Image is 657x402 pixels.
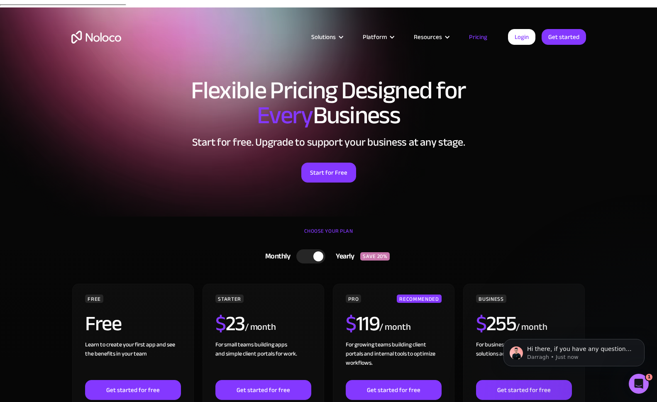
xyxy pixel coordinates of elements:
div: For small teams building apps and simple client portals for work. ‍ [215,340,311,380]
div: / month [516,321,547,334]
div: Learn to create your first app and see the benefits in your team ‍ [85,340,181,380]
div: FREE [85,295,103,303]
div: CHOOSE YOUR PLAN [71,225,586,246]
div: Solutions [311,32,336,42]
a: home [71,31,121,44]
span: 1 [646,374,652,380]
h2: 119 [346,313,379,334]
div: STARTER [215,295,243,303]
a: Get started for free [215,380,311,400]
span: $ [476,304,486,343]
iframe: Intercom live chat [629,374,649,394]
a: Get started for free [346,380,441,400]
div: BUSINESS [476,295,506,303]
div: SAVE 20% [360,252,390,261]
h1: Flexible Pricing Designed for Business [71,78,586,128]
span: $ [346,304,356,343]
span: $ [215,304,226,343]
div: For growing teams building client portals and internal tools to optimize workflows. [346,340,441,380]
a: Get started for free [85,380,181,400]
div: PRO [346,295,361,303]
a: Pricing [459,32,498,42]
div: Solutions [301,32,352,42]
span: Every [257,92,313,139]
div: Monthly [255,250,297,263]
div: / month [379,321,410,334]
div: For businesses building connected solutions across their organization. ‍ [476,340,572,380]
a: Login [508,29,535,45]
div: Yearly [325,250,360,263]
div: RECOMMENDED [397,295,441,303]
a: Start for Free [301,163,356,183]
h2: 255 [476,313,516,334]
a: Get started for free [476,380,572,400]
div: Resources [403,32,459,42]
div: Platform [363,32,387,42]
h2: Start for free. Upgrade to support your business at any stage. [71,136,586,149]
iframe: Intercom notifications message [491,322,657,380]
div: / month [245,321,276,334]
a: Get started [542,29,586,45]
h2: Free [85,313,121,334]
div: Resources [414,32,442,42]
h2: 23 [215,313,245,334]
div: Platform [352,32,403,42]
